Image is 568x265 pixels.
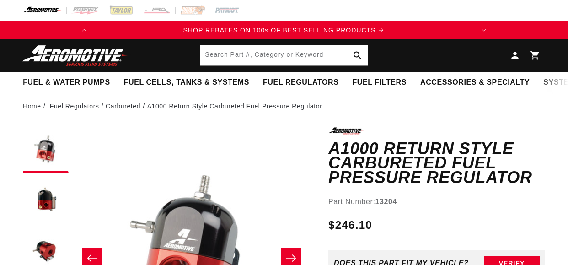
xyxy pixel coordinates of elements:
[420,78,530,87] span: Accessories & Specialty
[23,101,545,111] nav: breadcrumbs
[23,178,69,223] button: Load image 2 in gallery view
[352,78,407,87] span: Fuel Filters
[345,72,413,93] summary: Fuel Filters
[263,78,338,87] span: Fuel Regulators
[93,25,475,35] div: 1 of 2
[124,78,249,87] span: Fuel Cells, Tanks & Systems
[348,45,368,65] button: Search Part #, Category or Keyword
[106,101,147,111] li: Carbureted
[23,101,41,111] a: Home
[375,198,397,206] strong: 13204
[328,217,372,233] span: $246.10
[23,78,110,87] span: Fuel & Water Pumps
[75,21,93,39] button: Translation missing: en.sections.announcements.previous_announcement
[117,72,256,93] summary: Fuel Cells, Tanks & Systems
[147,101,322,111] li: A1000 Return Style Carbureted Fuel Pressure Regulator
[16,72,117,93] summary: Fuel & Water Pumps
[93,25,475,35] a: SHOP REBATES ON 100s OF BEST SELLING PRODUCTS
[328,141,545,185] h1: A1000 Return Style Carbureted Fuel Pressure Regulator
[23,127,69,173] button: Load image 1 in gallery view
[328,196,545,208] div: Part Number:
[93,25,475,35] div: Announcement
[475,21,493,39] button: Translation missing: en.sections.announcements.next_announcement
[50,101,106,111] li: Fuel Regulators
[200,45,367,65] input: Search Part #, Category or Keyword
[256,72,345,93] summary: Fuel Regulators
[183,27,376,34] span: SHOP REBATES ON 100s OF BEST SELLING PRODUCTS
[413,72,536,93] summary: Accessories & Specialty
[20,45,134,66] img: Aeromotive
